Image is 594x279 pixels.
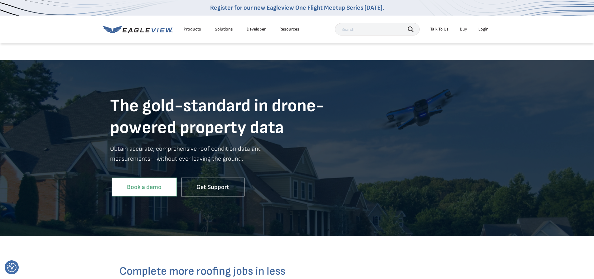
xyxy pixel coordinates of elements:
[112,177,177,196] a: Book a demo
[210,4,384,12] a: Register for our new Eagleview One Flight Meetup Series [DATE].
[335,23,420,35] input: Search
[478,26,489,32] div: Login
[247,26,266,32] a: Developer
[460,26,467,32] a: Buy
[279,26,299,32] div: Resources
[181,177,244,196] a: Get Support
[7,263,17,272] img: Revisit consent button
[184,26,201,32] div: Products
[215,26,233,32] div: Solutions
[110,144,484,173] p: Obtain accurate, comprehensive roof condition data and measurements - without ever leaving the gr...
[7,263,17,272] button: Consent Preferences
[110,95,484,139] h1: The gold-standard in drone- powered property data
[430,26,449,32] div: Talk To Us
